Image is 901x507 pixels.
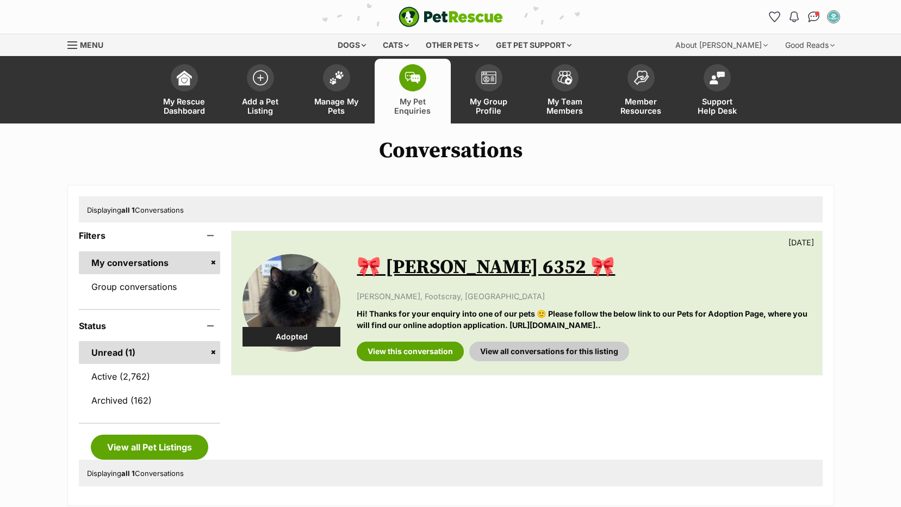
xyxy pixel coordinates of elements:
img: team-members-icon-5396bd8760b3fe7c0b43da4ab00e1e3bb1a5d9ba89233759b79545d2d3fc5d0d.svg [557,71,573,85]
a: My Group Profile [451,59,527,123]
header: Status [79,321,221,331]
img: group-profile-icon-3fa3cf56718a62981997c0bc7e787c4b2cf8bcc04b72c1350f741eb67cf2f40e.svg [481,71,496,84]
button: Notifications [786,8,803,26]
img: manage-my-pets-icon-02211641906a0b7f246fdf0571729dbe1e7629f14944591b6c1af311fb30b64b.svg [329,71,344,85]
p: [PERSON_NAME], Footscray, [GEOGRAPHIC_DATA] [357,290,811,302]
div: About [PERSON_NAME] [668,34,775,56]
a: Menu [67,34,111,54]
span: Member Resources [617,97,666,115]
a: Member Resources [603,59,679,123]
header: Filters [79,231,221,240]
img: help-desk-icon-fdf02630f3aa405de69fd3d07c3f3aa587a6932b1a1747fa1d2bba05be0121f9.svg [710,71,725,84]
button: My account [825,8,842,26]
img: pet-enquiries-icon-7e3ad2cf08bfb03b45e93fb7055b45f3efa6380592205ae92323e6603595dc1f.svg [405,72,420,84]
a: Active (2,762) [79,365,221,388]
span: My Group Profile [464,97,513,115]
img: member-resources-icon-8e73f808a243e03378d46382f2149f9095a855e16c252ad45f914b54edf8863c.svg [633,70,649,85]
img: chat-41dd97257d64d25036548639549fe6c8038ab92f7586957e7f3b1b290dea8141.svg [808,11,819,22]
span: My Pet Enquiries [388,97,437,115]
a: Conversations [805,8,823,26]
a: View all Pet Listings [91,435,208,460]
img: notifications-46538b983faf8c2785f20acdc204bb7945ddae34d4c08c2a6579f10ce5e182be.svg [790,11,798,22]
strong: all 1 [121,469,135,478]
ul: Account quick links [766,8,842,26]
p: [DATE] [788,237,814,248]
strong: all 1 [121,206,135,214]
a: Group conversations [79,275,221,298]
img: 🎀 Tully 6352 🎀 [243,254,340,352]
img: add-pet-listing-icon-0afa8454b4691262ce3f59096e99ab1cd57d4a30225e0717b998d2c9b9846f56.svg [253,70,268,85]
span: My Team Members [540,97,589,115]
div: Other pets [418,34,487,56]
a: Unread (1) [79,341,221,364]
a: View this conversation [357,342,464,361]
a: Add a Pet Listing [222,59,299,123]
img: dashboard-icon-eb2f2d2d3e046f16d808141f083e7271f6b2e854fb5c12c21221c1fb7104beca.svg [177,70,192,85]
a: Support Help Desk [679,59,755,123]
a: My Rescue Dashboard [146,59,222,123]
div: Adopted [243,327,340,347]
span: Displaying Conversations [87,206,184,214]
p: Hi! Thanks for your enquiry into one of our pets 🙂 Please follow the below link to our Pets for A... [357,308,811,331]
img: logo-e224e6f780fb5917bec1dbf3a21bbac754714ae5b6737aabdf751b685950b380.svg [399,7,503,27]
span: Add a Pet Listing [236,97,285,115]
img: SHELTER STAFF profile pic [828,11,839,22]
a: My Team Members [527,59,603,123]
span: Displaying Conversations [87,469,184,478]
a: Manage My Pets [299,59,375,123]
div: Dogs [330,34,374,56]
a: Favourites [766,8,784,26]
div: Good Reads [778,34,842,56]
a: Archived (162) [79,389,221,412]
div: Cats [375,34,417,56]
a: My Pet Enquiries [375,59,451,123]
div: Get pet support [488,34,579,56]
a: View all conversations for this listing [469,342,629,361]
span: Support Help Desk [693,97,742,115]
a: 🎀 [PERSON_NAME] 6352 🎀 [357,255,615,280]
a: PetRescue [399,7,503,27]
span: My Rescue Dashboard [160,97,209,115]
a: My conversations [79,251,221,274]
span: Manage My Pets [312,97,361,115]
span: Menu [80,40,103,50]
